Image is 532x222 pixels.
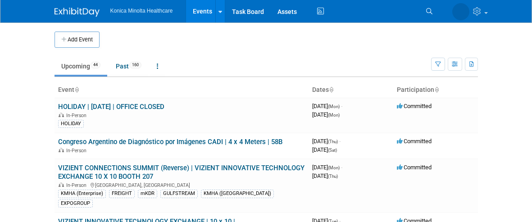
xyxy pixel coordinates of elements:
span: (Sat) [328,148,337,153]
div: KMHA ([GEOGRAPHIC_DATA]) [201,190,274,198]
div: FREIGHT [109,190,135,198]
span: (Mon) [328,165,340,170]
div: EXPOGROUP [58,199,93,208]
span: [DATE] [312,164,342,171]
a: Upcoming44 [55,58,107,75]
span: - [341,103,342,109]
span: - [341,164,342,171]
span: [DATE] [312,103,342,109]
span: Konica Minolta Healthcare [110,8,173,14]
span: (Mon) [328,113,340,118]
span: (Thu) [328,174,338,179]
span: - [339,138,341,145]
div: [GEOGRAPHIC_DATA], [GEOGRAPHIC_DATA] [58,181,305,188]
a: Congreso Argentino de Diagnóstico por Imágenes CADI | 4 x 4 Meters | 58B [58,138,282,146]
span: Committed [397,138,432,145]
span: In-Person [66,182,89,188]
span: In-Person [66,113,89,118]
span: In-Person [66,148,89,154]
span: [DATE] [312,138,341,145]
div: KMHA (Enterprise) [58,190,106,198]
span: [DATE] [312,146,337,153]
img: In-Person Event [59,113,64,117]
a: HOLIDAY | [DATE] | OFFICE CLOSED [58,103,164,111]
a: Sort by Event Name [74,86,79,93]
a: Sort by Participation Type [434,86,439,93]
span: (Thu) [328,139,338,144]
button: Add Event [55,32,100,48]
a: VIZIENT CONNECTIONS SUMMIT (Reverse) | VIZIENT INNOVATIVE TECHNOLOGY EXCHANGE 10 X 10 BOOTH 207 [58,164,305,181]
span: [DATE] [312,172,338,179]
div: HOLIDAY [58,120,84,128]
th: Participation [393,82,478,98]
span: Committed [397,164,432,171]
span: (Mon) [328,104,340,109]
img: ExhibitDay [55,8,100,17]
span: Committed [397,103,432,109]
img: Annette O'Mahoney [452,3,469,20]
div: GULFSTREAM [160,190,198,198]
img: In-Person Event [59,148,64,152]
span: 44 [91,62,100,68]
a: Sort by Start Date [329,86,333,93]
a: Past160 [109,58,148,75]
span: 160 [129,62,141,68]
span: [DATE] [312,111,340,118]
th: Event [55,82,309,98]
img: In-Person Event [59,182,64,187]
div: mKDR [138,190,157,198]
th: Dates [309,82,393,98]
